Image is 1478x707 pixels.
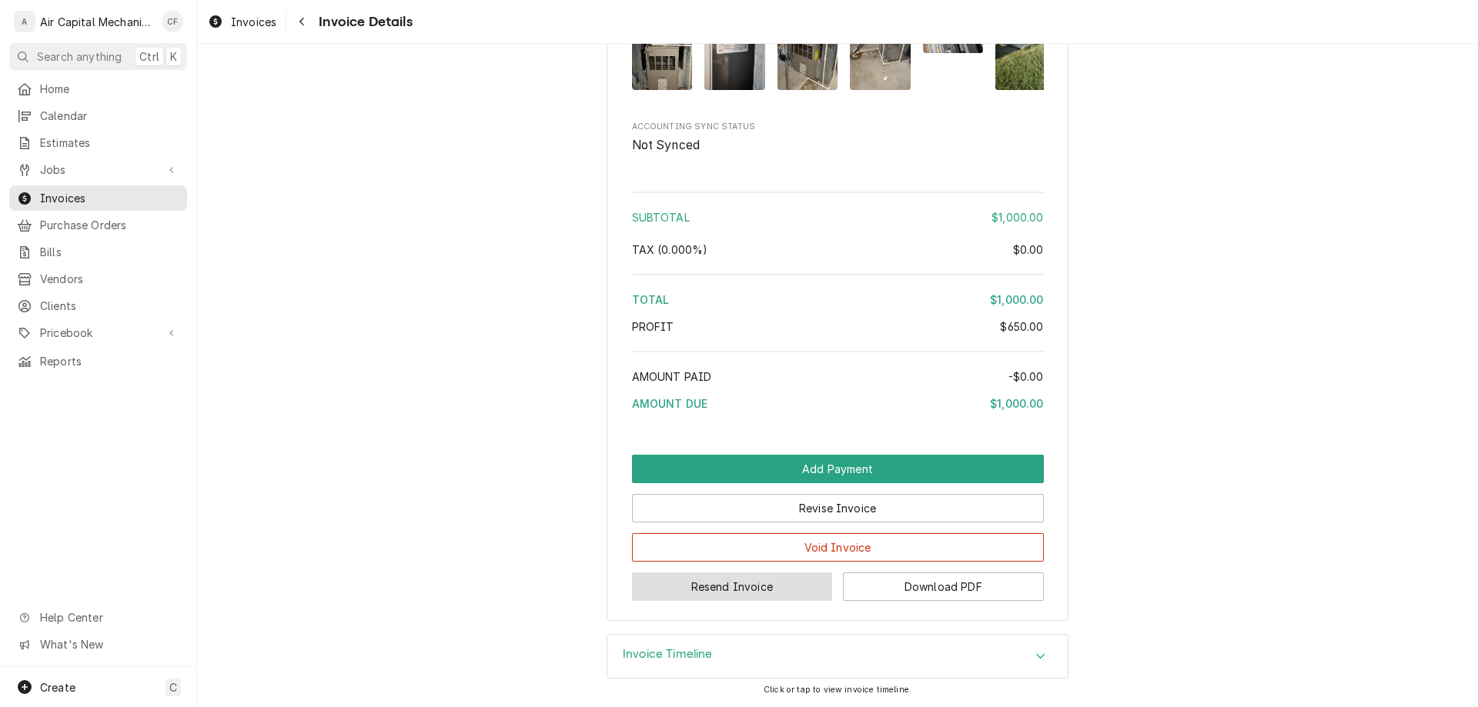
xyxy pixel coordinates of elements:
div: CF [162,11,183,32]
div: Tax [632,242,1044,258]
span: K [170,48,177,65]
div: A [14,11,35,32]
button: Revise Invoice [632,494,1044,522]
span: Help Center [40,609,178,625]
span: Invoice Details [314,12,412,32]
a: Estimates [9,130,187,155]
a: Go to Jobs [9,157,187,182]
span: Invoices [40,190,179,206]
div: $1,000.00 [991,209,1043,225]
span: Subtotal [632,211,690,224]
span: Invoices [231,14,276,30]
a: Vendors [9,266,187,292]
div: Button Group Row [632,455,1044,483]
a: Go to What's New [9,632,187,657]
a: Go to Pricebook [9,320,187,345]
div: Amount Paid [632,369,1044,385]
a: Calendar [9,103,187,128]
button: Navigate back [289,9,314,34]
span: Estimates [40,135,179,151]
span: Accounting Sync Status [632,136,1044,155]
div: Subtotal [632,209,1044,225]
a: Invoices [9,185,187,211]
div: -$0.00 [1008,369,1044,385]
button: Accordion Details Expand Trigger [607,635,1068,678]
button: Search anythingCtrlK [9,43,187,70]
span: Accounting Sync Status [632,121,1044,133]
div: Button Group Row [632,562,1044,601]
span: Vendors [40,271,179,287]
span: Ctrl [139,48,159,65]
a: Bills [9,239,187,265]
span: Search anything [37,48,122,65]
div: Amount Due [632,395,1044,412]
span: Bills [40,244,179,260]
span: Clients [40,298,179,314]
a: Clients [9,293,187,318]
span: Total [632,293,670,306]
span: C [169,679,177,695]
a: Purchase Orders [9,212,187,238]
span: Pricebook [40,325,156,341]
span: Not Synced [632,138,701,152]
span: Amount Due [632,397,708,410]
div: Charles Faure's Avatar [162,11,183,32]
div: Accounting Sync Status [632,121,1044,154]
div: $1,000.00 [990,292,1043,308]
h3: Invoice Timeline [623,647,713,662]
span: Purchase Orders [40,217,179,233]
div: Profit [632,318,1044,335]
div: $650.00 [1000,318,1043,335]
button: Add Payment [632,455,1044,483]
div: Accordion Header [607,635,1068,678]
span: Click or tap to view invoice timeline. [764,685,911,695]
button: Download PDF [843,572,1044,601]
a: Invoices [202,9,283,35]
span: Home [40,81,179,97]
span: What's New [40,636,178,652]
div: $0.00 [1013,242,1044,258]
span: Profit [632,320,674,333]
span: Tax ( 0.000% ) [632,243,708,256]
span: Amount Paid [632,370,712,383]
span: Create [40,681,75,694]
a: Home [9,76,187,102]
div: Button Group Row [632,483,1044,522]
div: Invoice Timeline [607,634,1068,679]
div: Button Group [632,455,1044,601]
span: Calendar [40,108,179,124]
span: Jobs [40,162,156,178]
a: Reports [9,348,187,374]
span: Reports [40,353,179,369]
div: $1,000.00 [990,395,1043,412]
button: Void Invoice [632,533,1044,562]
button: Resend Invoice [632,572,833,601]
div: Total [632,292,1044,308]
a: Go to Help Center [9,605,187,630]
div: Air Capital Mechanical [40,14,153,30]
div: Button Group Row [632,522,1044,562]
div: Amount Summary [632,186,1044,422]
